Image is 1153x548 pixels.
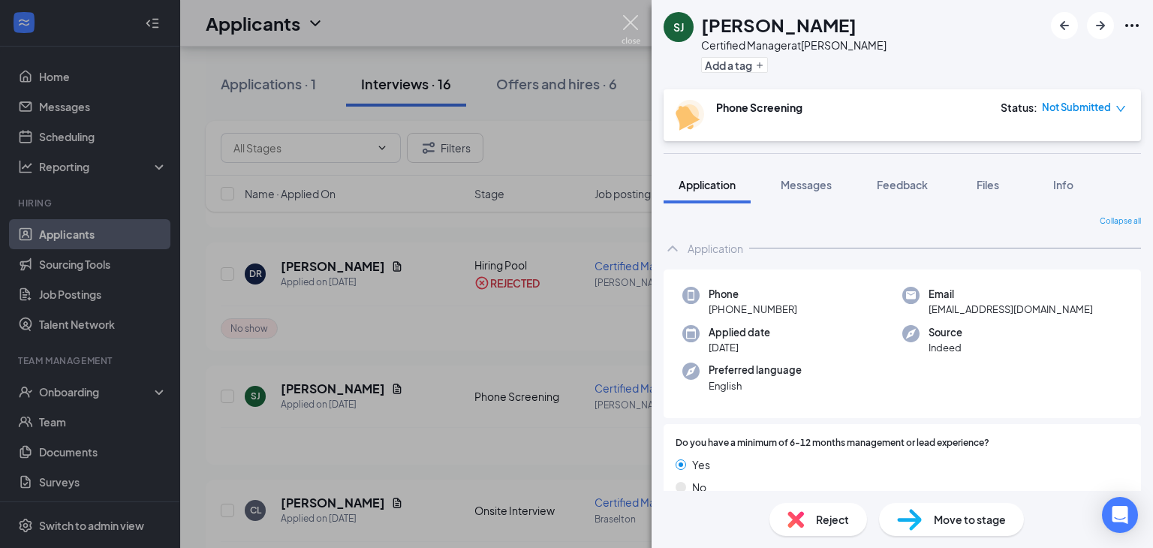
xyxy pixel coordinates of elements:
[1001,100,1037,115] div: Status :
[877,178,928,191] span: Feedback
[709,325,770,340] span: Applied date
[929,325,962,340] span: Source
[1042,100,1111,115] span: Not Submitted
[929,287,1093,302] span: Email
[679,178,736,191] span: Application
[1115,104,1126,114] span: down
[755,61,764,70] svg: Plus
[709,287,797,302] span: Phone
[709,363,802,378] span: Preferred language
[676,436,989,450] span: Do you have a minimum of 6-12 months management or lead experience?
[716,101,802,114] b: Phone Screening
[709,302,797,317] span: [PHONE_NUMBER]
[977,178,999,191] span: Files
[816,511,849,528] span: Reject
[929,340,962,355] span: Indeed
[701,57,768,73] button: PlusAdd a tag
[934,511,1006,528] span: Move to stage
[1100,215,1141,227] span: Collapse all
[929,302,1093,317] span: [EMAIL_ADDRESS][DOMAIN_NAME]
[673,20,684,35] div: SJ
[709,340,770,355] span: [DATE]
[692,479,706,495] span: No
[701,12,856,38] h1: [PERSON_NAME]
[664,239,682,257] svg: ChevronUp
[709,378,802,393] span: English
[1102,497,1138,533] div: Open Intercom Messenger
[1053,178,1073,191] span: Info
[701,38,887,53] div: Certified Manager at [PERSON_NAME]
[692,456,710,473] span: Yes
[781,178,832,191] span: Messages
[688,241,743,256] div: Application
